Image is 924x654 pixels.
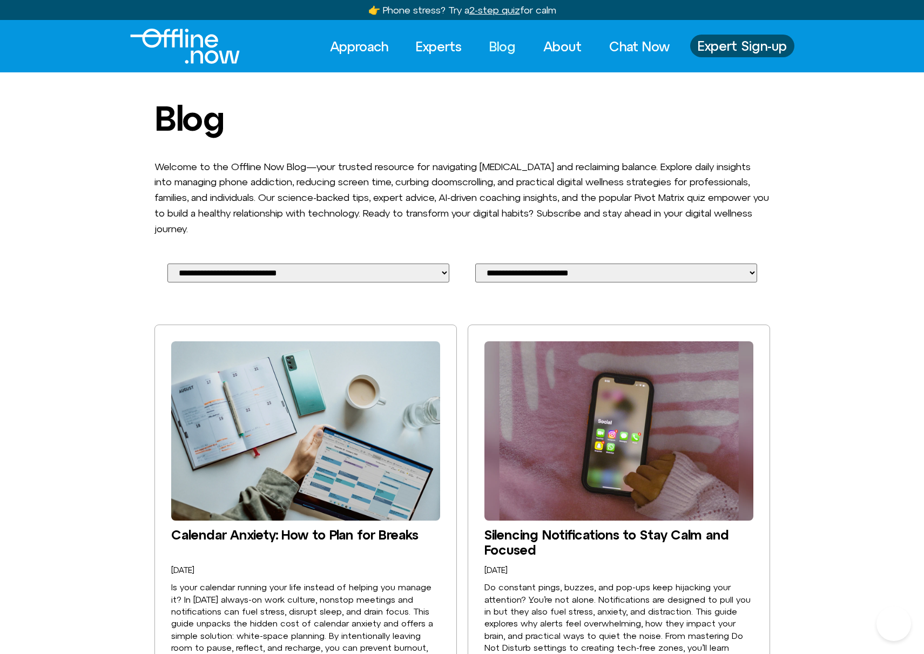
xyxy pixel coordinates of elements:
[469,4,520,16] u: 2-step quiz
[320,35,398,58] a: Approach
[171,341,440,521] img: Desk with a persons hand looking at calendar on computer and written calendar.
[876,606,911,641] iframe: Botpress
[171,527,418,542] a: Calendar Anxiety: How to Plan for Breaks
[690,35,794,57] a: Expert Sign-up
[698,39,787,53] span: Expert Sign-up
[167,264,449,282] select: Select Your Blog Post Category
[130,29,221,64] div: Logo
[484,566,508,575] a: [DATE]
[130,29,240,64] img: offline.now
[154,99,770,137] h1: Blog
[534,35,591,58] a: About
[406,35,471,58] a: Experts
[320,35,679,58] nav: Menu
[484,527,729,557] a: Silencing Notifications to Stay Calm and Focused
[171,566,194,575] a: [DATE]
[599,35,679,58] a: Chat Now
[484,341,753,521] img: Phone with social media apps presented and notifications
[475,264,757,282] select: Select Your Blog Post Tag
[480,35,525,58] a: Blog
[368,4,556,16] a: 👉 Phone stress? Try a2-step quizfor calm
[154,161,769,234] span: Welcome to the Offline Now Blog—your trusted resource for navigating [MEDICAL_DATA] and reclaimin...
